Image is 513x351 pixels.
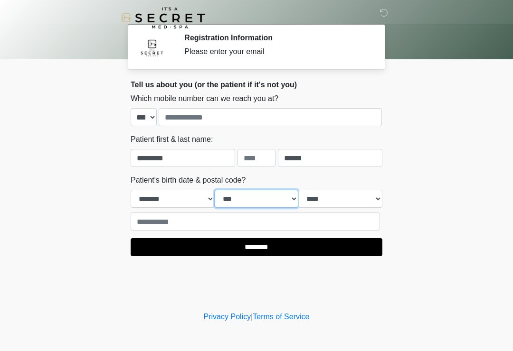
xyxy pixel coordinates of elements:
div: Please enter your email [184,46,368,57]
img: It's A Secret Med Spa Logo [121,7,205,28]
label: Patient first & last name: [131,134,213,145]
a: Privacy Policy [204,313,251,321]
label: Which mobile number can we reach you at? [131,93,278,104]
a: | [251,313,253,321]
img: Agent Avatar [138,33,166,62]
h2: Tell us about you (or the patient if it's not you) [131,80,382,89]
label: Patient's birth date & postal code? [131,175,246,186]
a: Terms of Service [253,313,309,321]
h2: Registration Information [184,33,368,42]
